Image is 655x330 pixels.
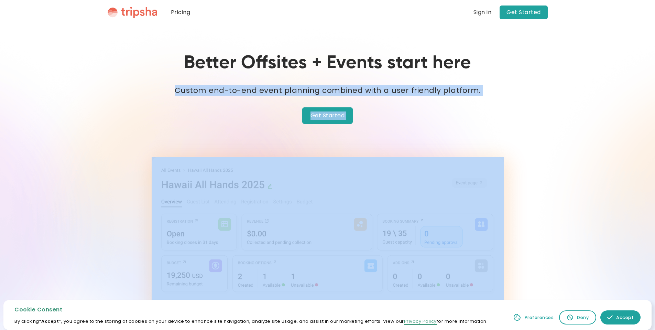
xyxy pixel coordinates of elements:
[108,7,157,18] a: home
[616,314,634,321] div: Accept
[600,310,641,324] a: Accept
[14,318,488,324] p: By clicking , you agree to the storing of cookies on your device to enhance site navigation, anal...
[39,318,61,324] strong: “Accept”
[302,107,353,124] a: Get Started
[473,8,492,17] a: Sign in
[175,85,481,96] strong: Custom end-to-end event planning combined with a user friendly platform.
[512,310,555,324] a: Preferences
[559,310,596,324] a: Deny
[404,318,437,325] a: Privacy Policy
[108,7,157,18] img: Tripsha Logo
[473,10,492,15] div: Sign in
[577,314,589,321] div: Deny
[14,306,488,314] div: Cookie Consent
[607,315,613,320] img: allow icon
[525,314,554,321] div: Preferences
[184,52,471,74] h1: Better Offsites + Events start here
[500,6,548,19] a: Get Started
